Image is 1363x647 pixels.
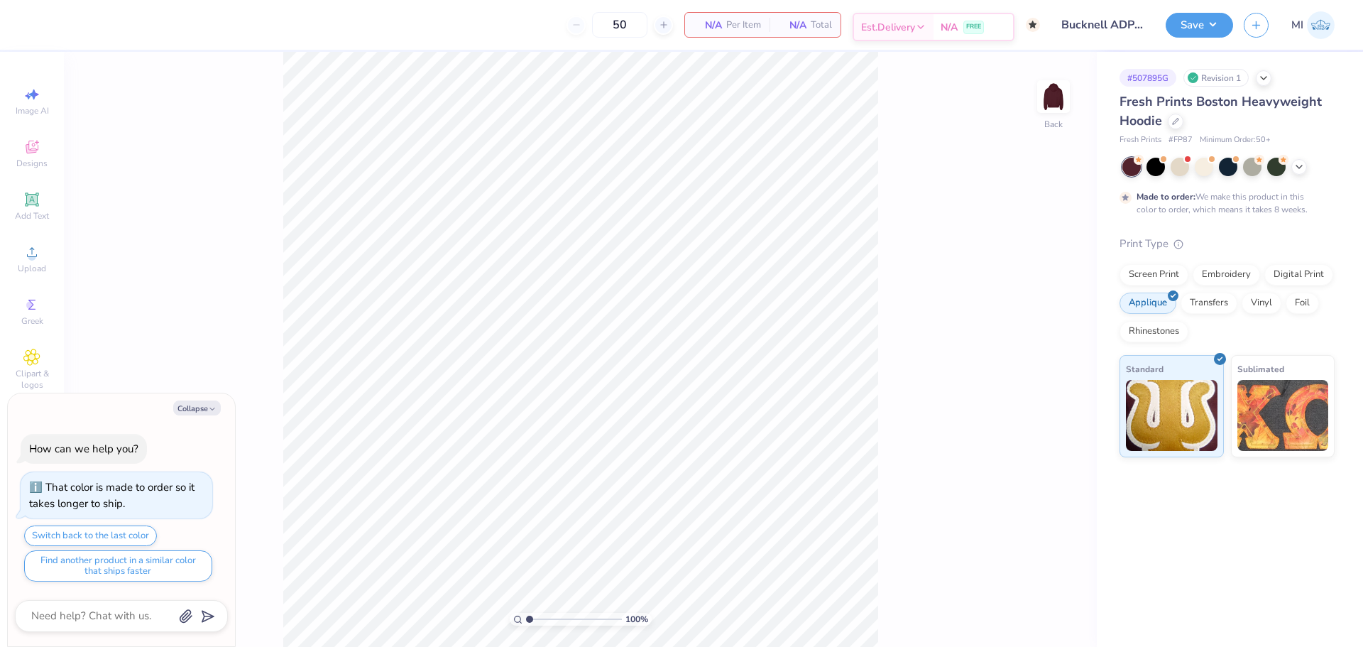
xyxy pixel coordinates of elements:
[1237,361,1284,376] span: Sublimated
[726,18,761,33] span: Per Item
[24,526,157,546] button: Switch back to the last color
[1137,191,1195,202] strong: Made to order:
[1181,293,1237,314] div: Transfers
[18,263,46,274] span: Upload
[1168,134,1193,146] span: # FP87
[1039,82,1068,111] img: Back
[1264,264,1333,286] div: Digital Print
[29,480,195,511] div: That color is made to order so it takes longer to ship.
[1286,293,1319,314] div: Foil
[1126,380,1217,451] img: Standard
[811,18,832,33] span: Total
[1051,11,1155,39] input: Untitled Design
[21,315,43,327] span: Greek
[16,158,48,169] span: Designs
[1120,264,1188,286] div: Screen Print
[1291,11,1335,39] a: MI
[16,105,49,116] span: Image AI
[1120,236,1335,252] div: Print Type
[1137,190,1311,216] div: We make this product in this color to order, which means it takes 8 weeks.
[694,18,722,33] span: N/A
[592,12,647,38] input: – –
[778,18,806,33] span: N/A
[1120,321,1188,342] div: Rhinestones
[173,401,221,415] button: Collapse
[1183,69,1249,87] div: Revision 1
[1291,17,1303,33] span: MI
[1166,13,1233,38] button: Save
[966,22,981,32] span: FREE
[15,210,49,222] span: Add Text
[7,368,57,391] span: Clipart & logos
[1193,264,1260,286] div: Embroidery
[941,20,958,35] span: N/A
[1120,93,1322,129] span: Fresh Prints Boston Heavyweight Hoodie
[24,550,212,582] button: Find another product in a similar color that ships faster
[1242,293,1281,314] div: Vinyl
[1307,11,1335,39] img: Ma. Isabella Adad
[1120,293,1176,314] div: Applique
[29,442,138,456] div: How can we help you?
[1120,134,1161,146] span: Fresh Prints
[861,20,915,35] span: Est. Delivery
[1120,69,1176,87] div: # 507895G
[625,613,648,626] span: 100 %
[1237,380,1329,451] img: Sublimated
[1126,361,1164,376] span: Standard
[1200,134,1271,146] span: Minimum Order: 50 +
[1044,118,1063,131] div: Back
